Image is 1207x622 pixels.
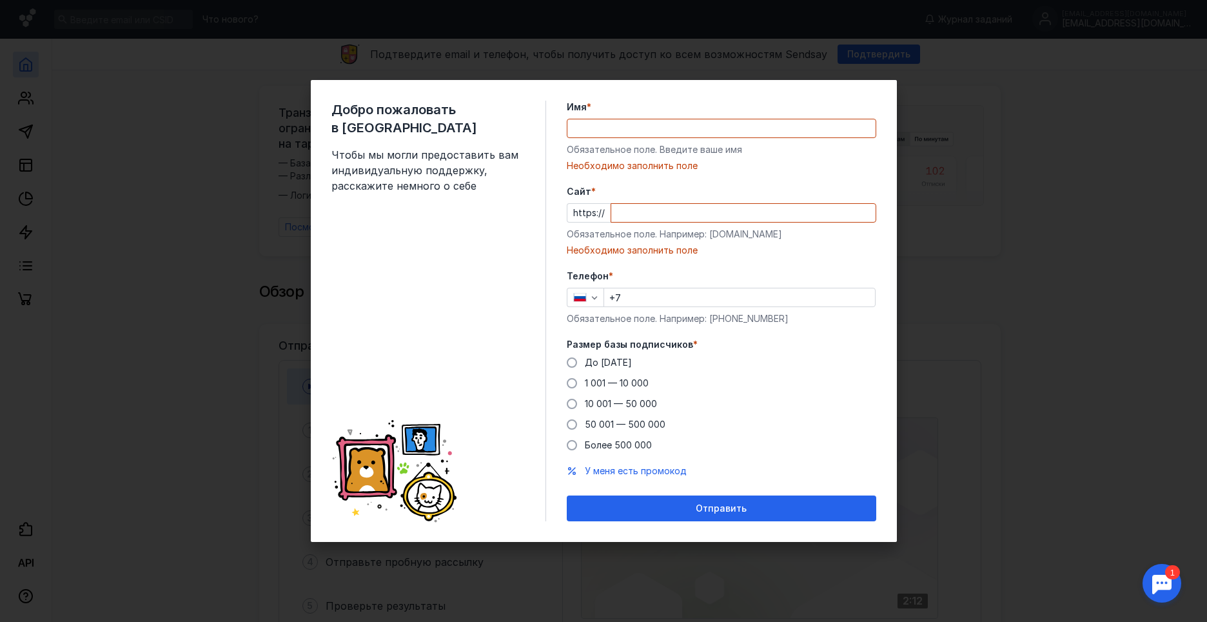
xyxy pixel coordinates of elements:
[567,101,587,114] span: Имя
[585,398,657,409] span: 10 001 — 50 000
[29,8,44,22] div: 1
[585,465,687,476] span: У меня есть промокод
[567,159,876,172] div: Необходимо заполнить поле
[331,101,525,137] span: Добро пожаловать в [GEOGRAPHIC_DATA]
[585,439,652,450] span: Более 500 000
[567,228,876,241] div: Обязательное поле. Например: [DOMAIN_NAME]
[567,496,876,521] button: Отправить
[585,465,687,477] button: У меня есть промокод
[567,244,876,257] div: Необходимо заполнить поле
[567,270,609,283] span: Телефон
[331,147,525,194] span: Чтобы мы могли предоставить вам индивидуальную поддержку, расскажите немного о себе
[585,419,665,430] span: 50 001 — 500 000
[696,503,747,514] span: Отправить
[567,312,876,325] div: Обязательное поле. Например: [PHONE_NUMBER]
[567,338,693,351] span: Размер базы подписчиков
[567,185,591,198] span: Cайт
[585,357,632,368] span: До [DATE]
[567,143,876,156] div: Обязательное поле. Введите ваше имя
[585,377,649,388] span: 1 001 — 10 000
